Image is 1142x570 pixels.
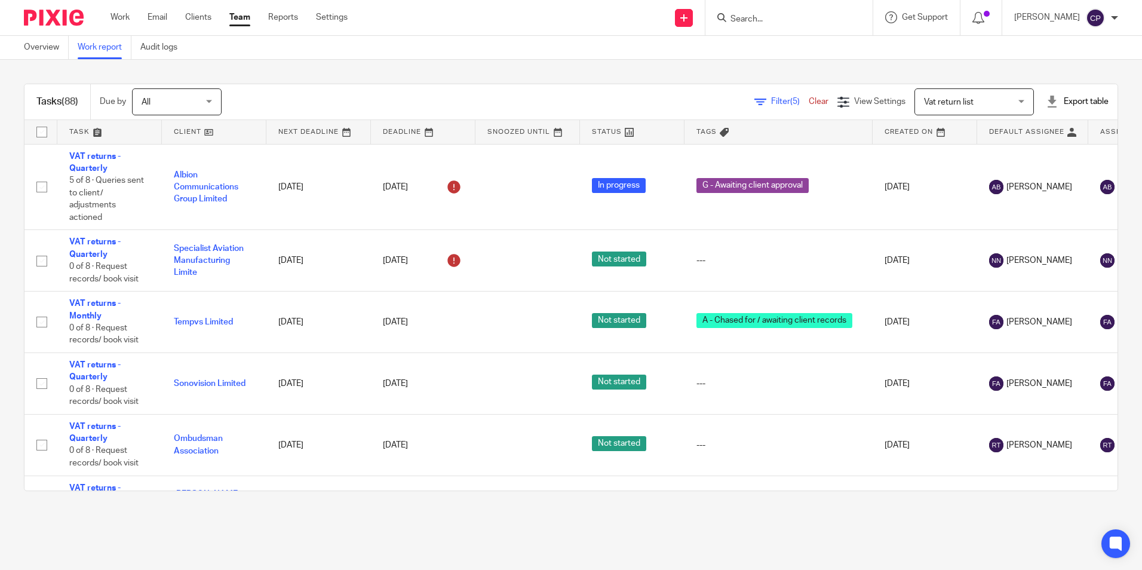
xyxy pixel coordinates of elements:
[266,353,371,415] td: [DATE]
[78,36,131,59] a: Work report
[696,378,861,390] div: ---
[148,11,167,23] a: Email
[790,97,800,106] span: (5)
[185,11,211,23] a: Clients
[383,439,463,451] div: [DATE]
[592,375,646,390] span: Not started
[592,313,646,328] span: Not started
[140,36,186,59] a: Audit logs
[100,96,126,108] p: Due by
[69,262,139,283] span: 0 of 8 · Request records/ book visit
[924,98,974,106] span: Vat return list
[771,97,809,106] span: Filter
[1006,316,1072,328] span: [PERSON_NAME]
[1086,8,1105,27] img: svg%3E
[69,385,139,406] span: 0 of 8 · Request records/ book visit
[24,36,69,59] a: Overview
[383,316,463,328] div: [DATE]
[383,251,463,270] div: [DATE]
[266,230,371,292] td: [DATE]
[696,255,861,266] div: ---
[69,361,121,381] a: VAT returns - Quarterly
[69,238,121,258] a: VAT returns - Quarterly
[873,230,977,292] td: [DATE]
[696,128,717,135] span: Tags
[873,144,977,230] td: [DATE]
[69,422,121,443] a: VAT returns - Quarterly
[174,434,223,455] a: Ombudsman Association
[809,97,828,106] a: Clear
[902,13,948,22] span: Get Support
[69,447,139,468] span: 0 of 8 · Request records/ book visit
[266,292,371,353] td: [DATE]
[873,292,977,353] td: [DATE]
[24,10,84,26] img: Pixie
[1100,438,1115,452] img: svg%3E
[1014,11,1080,23] p: [PERSON_NAME]
[383,177,463,197] div: [DATE]
[69,484,121,504] a: VAT returns - Quarterly
[268,11,298,23] a: Reports
[873,476,977,537] td: [DATE]
[1046,96,1109,108] div: Export table
[1100,376,1115,391] img: svg%3E
[592,252,646,266] span: Not started
[1100,253,1115,268] img: svg%3E
[1006,378,1072,390] span: [PERSON_NAME]
[69,324,139,345] span: 0 of 8 · Request records/ book visit
[36,96,78,108] h1: Tasks
[592,178,646,193] span: In progress
[383,378,463,390] div: [DATE]
[1100,180,1115,194] img: svg%3E
[854,97,905,106] span: View Settings
[229,11,250,23] a: Team
[592,436,646,451] span: Not started
[1006,255,1072,266] span: [PERSON_NAME]
[266,144,371,230] td: [DATE]
[873,414,977,476] td: [DATE]
[989,315,1003,329] img: svg%3E
[62,97,78,106] span: (88)
[174,171,238,204] a: Albion Communications Group Limited
[174,490,240,523] a: [PERSON_NAME] and [PERSON_NAME]
[174,379,245,388] a: Sonovision Limited
[989,438,1003,452] img: svg%3E
[316,11,348,23] a: Settings
[729,14,837,25] input: Search
[989,180,1003,194] img: svg%3E
[1100,315,1115,329] img: svg%3E
[1006,439,1072,451] span: [PERSON_NAME]
[696,178,809,193] span: G - Awaiting client approval
[69,176,144,222] span: 5 of 8 · Queries sent to client/ adjustments actioned
[266,414,371,476] td: [DATE]
[174,244,244,277] a: Specialist Aviation Manufacturing Limite
[873,353,977,415] td: [DATE]
[69,299,121,320] a: VAT returns - Monthly
[266,476,371,537] td: [DATE]
[989,253,1003,268] img: svg%3E
[696,439,861,451] div: ---
[69,152,121,173] a: VAT returns - Quarterly
[1006,181,1072,193] span: [PERSON_NAME]
[989,376,1003,391] img: svg%3E
[110,11,130,23] a: Work
[174,318,233,326] a: Tempvs Limited
[142,98,151,106] span: All
[696,313,852,328] span: A - Chased for / awaiting client records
